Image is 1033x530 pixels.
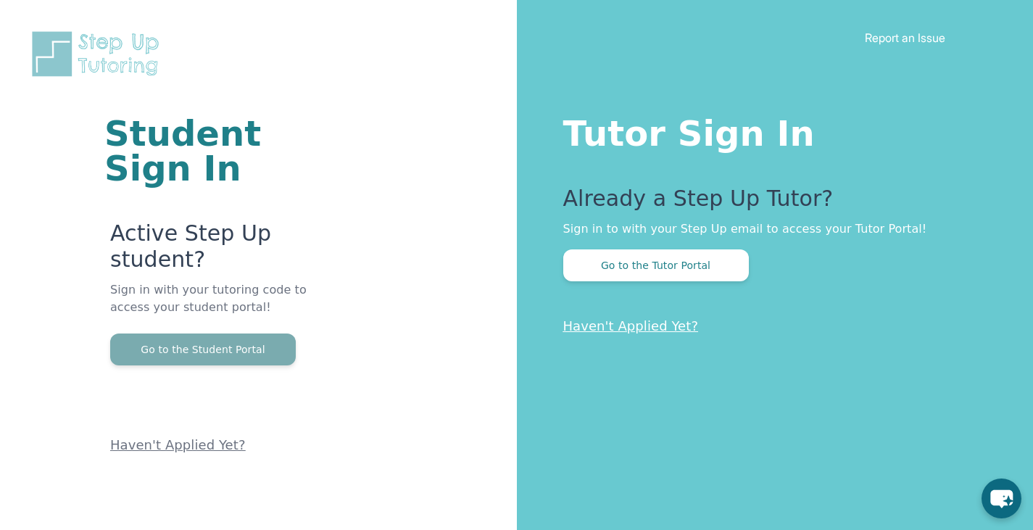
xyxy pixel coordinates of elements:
[110,220,343,281] p: Active Step Up student?
[110,342,296,356] a: Go to the Student Portal
[563,249,749,281] button: Go to the Tutor Portal
[865,30,945,45] a: Report an Issue
[563,220,976,238] p: Sign in to with your Step Up email to access your Tutor Portal!
[982,479,1021,518] button: chat-button
[563,110,976,151] h1: Tutor Sign In
[563,186,976,220] p: Already a Step Up Tutor?
[563,318,699,334] a: Haven't Applied Yet?
[110,281,343,334] p: Sign in with your tutoring code to access your student portal!
[110,437,246,452] a: Haven't Applied Yet?
[104,116,343,186] h1: Student Sign In
[563,258,749,272] a: Go to the Tutor Portal
[110,334,296,365] button: Go to the Student Portal
[29,29,168,79] img: Step Up Tutoring horizontal logo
